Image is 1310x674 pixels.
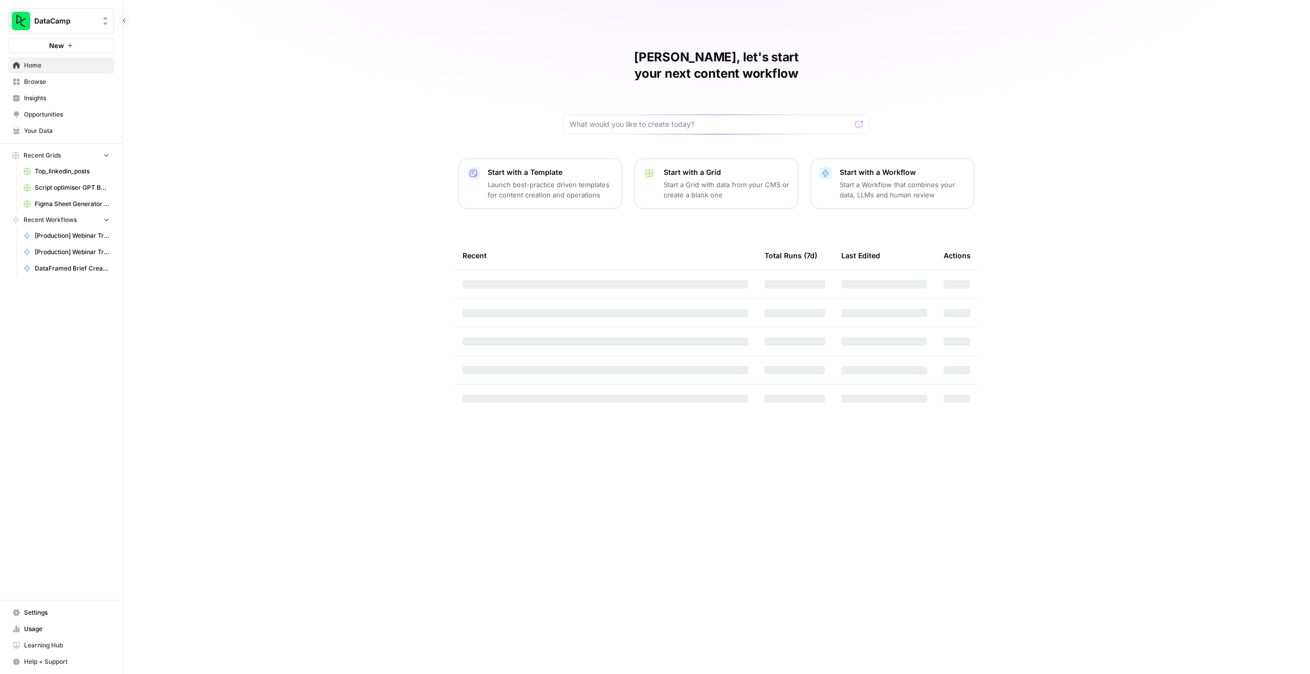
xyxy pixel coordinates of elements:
div: Last Edited [841,241,880,269]
span: Script optimiser GPT Build V2 Grid [35,183,110,192]
span: New [49,40,64,51]
a: DataFramed Brief Creator - Rhys v5 [19,260,114,277]
span: Browse [24,77,110,86]
a: [Production] Webinar Transcription and Summary for the [19,244,114,260]
a: Learning Hub [8,637,114,654]
span: Settings [24,608,110,617]
p: Start with a Grid [664,167,790,177]
img: DataCamp Logo [12,12,30,30]
span: Opportunities [24,110,110,119]
span: Usage [24,624,110,634]
div: Actions [944,241,971,269]
a: Settings [8,604,114,621]
p: Start a Workflow that combines your data, LLMs and human review [840,179,966,200]
a: Insights [8,90,114,106]
button: Recent Workflows [8,212,114,228]
button: Start with a WorkflowStart a Workflow that combines your data, LLMs and human review [811,159,974,209]
p: Launch best-practice driven templates for content creation and operations [488,179,614,200]
a: Figma Sheet Generator for Social [19,196,114,212]
span: [Production] Webinar Transcription and Summary ([PERSON_NAME]) [35,231,110,240]
button: Recent Grids [8,148,114,163]
h1: [PERSON_NAME], let's start your next content workflow [563,49,870,82]
span: Top_linkedin_posts [35,167,110,176]
button: Workspace: DataCamp [8,8,114,34]
a: Home [8,57,114,74]
a: [Production] Webinar Transcription and Summary ([PERSON_NAME]) [19,228,114,244]
span: Recent Workflows [24,215,77,224]
span: [Production] Webinar Transcription and Summary for the [35,248,110,257]
p: Start with a Template [488,167,614,177]
input: What would you like to create today? [570,119,851,129]
a: Your Data [8,123,114,139]
button: Start with a GridStart a Grid with data from your CMS or create a blank one [635,159,798,209]
p: Start with a Workflow [840,167,966,177]
span: Home [24,61,110,70]
a: Opportunities [8,106,114,123]
span: DataCamp [34,16,96,26]
a: Script optimiser GPT Build V2 Grid [19,179,114,196]
div: Total Runs (7d) [765,241,817,269]
button: Help + Support [8,654,114,670]
div: Recent [463,241,748,269]
a: Top_linkedin_posts [19,163,114,179]
span: Your Data [24,126,110,136]
p: Start a Grid with data from your CMS or create a blank one [664,179,790,200]
span: Insights [24,94,110,103]
span: Figma Sheet Generator for Social [35,199,110,209]
a: Browse [8,74,114,90]
button: Start with a TemplateLaunch best-practice driven templates for content creation and operations [458,159,622,209]
span: DataFramed Brief Creator - Rhys v5 [35,264,110,273]
span: Recent Grids [24,151,61,160]
button: New [8,38,114,53]
a: Usage [8,621,114,637]
span: Help + Support [24,657,110,666]
span: Learning Hub [24,641,110,650]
